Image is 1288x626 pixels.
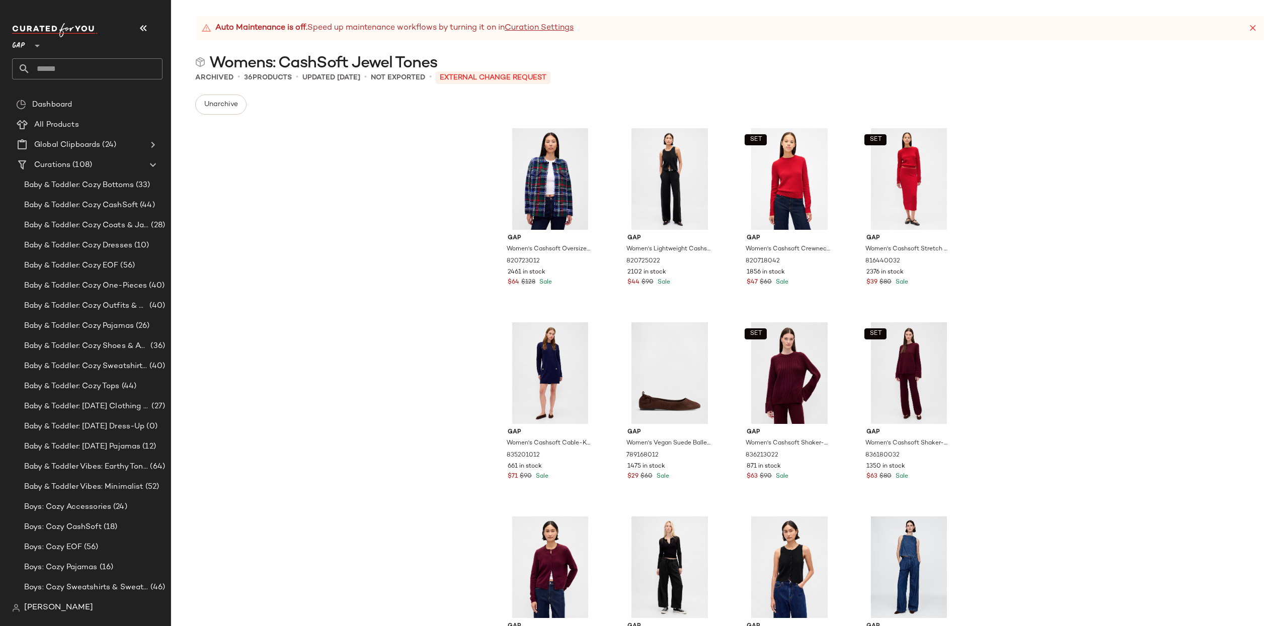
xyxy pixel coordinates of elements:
img: cn59939058.jpg [619,516,720,618]
span: SET [750,136,762,143]
span: Boys: Cozy Sweatshirts & Sweatpants [24,582,148,593]
span: $60 [760,278,772,287]
img: cn60445548.jpg [858,128,959,230]
span: Baby & Toddler: Cozy One-Pieces [24,280,147,292]
span: (56) [118,260,135,272]
span: Boys: Cozy Accessories [24,501,111,513]
span: 2102 in stock [627,268,666,277]
span: Baby & Toddler: Cozy Outfits & Sets [24,300,147,312]
span: (40) [147,300,165,312]
span: Gap [627,428,712,437]
img: cn60240432.jpg [500,516,601,618]
img: svg%3e [16,100,26,110]
span: (46) [148,582,165,593]
span: (10) [132,240,149,251]
span: Sale [656,279,670,286]
span: $90 [760,472,772,481]
span: 2376 in stock [866,268,904,277]
span: Baby & Toddler: Cozy EOF [24,260,118,272]
img: cn60199881.jpg [619,128,720,230]
span: (56) [82,542,99,553]
span: SET [869,136,881,143]
span: $128 [521,278,535,287]
span: Women's Cashsoft Shaker-Stitch Sweater Pants by Gap Tuscan Red Size XS [865,439,950,448]
span: Global Clipboards [34,139,100,151]
button: SET [745,328,767,339]
span: Women's Cashsoft Cable-Knit Mini Sweater Dress by Gap Dark Navy Blue Size M [507,439,592,448]
span: Sale [774,279,788,286]
span: • [364,71,367,83]
span: 836213022 [746,451,778,460]
span: 661 in stock [508,462,542,471]
img: cn60139963.jpg [500,322,601,424]
span: (33) [134,180,150,191]
img: cn60151471.jpg [739,322,840,424]
span: Boys: Cozy Pajamas [24,562,98,573]
span: Women's Vegan Suede Ballet Flats by Gap Dark Brown Size 7 [626,439,711,448]
span: 835201012 [507,451,540,460]
button: SET [864,134,887,145]
span: 871 in stock [747,462,781,471]
span: $63 [747,472,758,481]
span: (40) [147,280,165,292]
span: (12) [140,441,156,453]
span: $80 [879,472,892,481]
span: Sale [537,279,552,286]
span: Baby & Toddler: Cozy Pajamas [24,320,134,332]
span: $71 [508,472,518,481]
span: Baby & Toddler: Cozy Bottoms [24,180,134,191]
span: $39 [866,278,877,287]
span: 2461 in stock [508,268,545,277]
span: Baby & Toddler: Cozy Tops [24,381,120,392]
span: Sale [894,279,908,286]
img: cn60441620.jpg [739,128,840,230]
span: Women's Cashsoft Shaker-Stitch Boyfriend Sweater by Gap Tuscan Red Size XS [746,439,831,448]
p: External Change Request [436,71,550,84]
span: 789168012 [626,451,659,460]
a: Curation Settings [505,22,574,34]
span: 836180032 [865,451,900,460]
span: Baby & Toddler Vibes: Earthy Tones [24,461,148,473]
span: Womens: CashSoft Jewel Tones [209,53,437,73]
span: $90 [641,278,654,287]
span: (36) [148,340,165,352]
span: • [429,71,432,83]
img: cfy_white_logo.C9jOOHJF.svg [12,23,98,37]
span: • [296,71,298,83]
span: Baby & Toddler: Cozy Shoes & Accessories [24,340,148,352]
span: $64 [508,278,519,287]
span: Sale [774,473,788,480]
span: (0) [144,421,157,432]
span: (28) [149,220,165,231]
button: SET [864,328,887,339]
span: 820725022 [626,257,660,266]
span: 1350 in stock [866,462,905,471]
span: (44) [138,200,155,211]
span: 1475 in stock [627,462,665,471]
span: $47 [747,278,758,287]
span: [PERSON_NAME] [24,602,93,614]
span: 820723012 [507,257,540,266]
span: Gap [747,428,832,437]
div: Speed up maintenance workflows by turning it on in [201,22,574,34]
span: SET [750,330,762,337]
span: Unarchive [204,101,238,109]
img: cn60199804.jpg [739,516,840,618]
span: SET [869,330,881,337]
span: $60 [640,472,653,481]
span: (44) [120,381,137,392]
span: (26) [134,320,150,332]
img: cn60234438.jpg [619,322,720,424]
span: Sale [894,473,908,480]
span: (24) [111,501,127,513]
span: $44 [627,278,639,287]
span: Baby & Toddler Vibes: Minimalist [24,481,143,493]
span: (16) [98,562,114,573]
span: Women's Cashsoft Oversized Shirt Jacket by Gap Navy Blue Plaid Tall Size XXL [507,245,592,254]
span: Curations [34,159,70,171]
span: Baby & Toddler: [DATE] Pajamas [24,441,140,453]
span: Baby & Toddler: Cozy CashSoft [24,200,138,211]
img: cn60152595.jpg [858,322,959,424]
img: cn59563922.jpg [858,516,959,618]
span: (18) [102,521,118,533]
